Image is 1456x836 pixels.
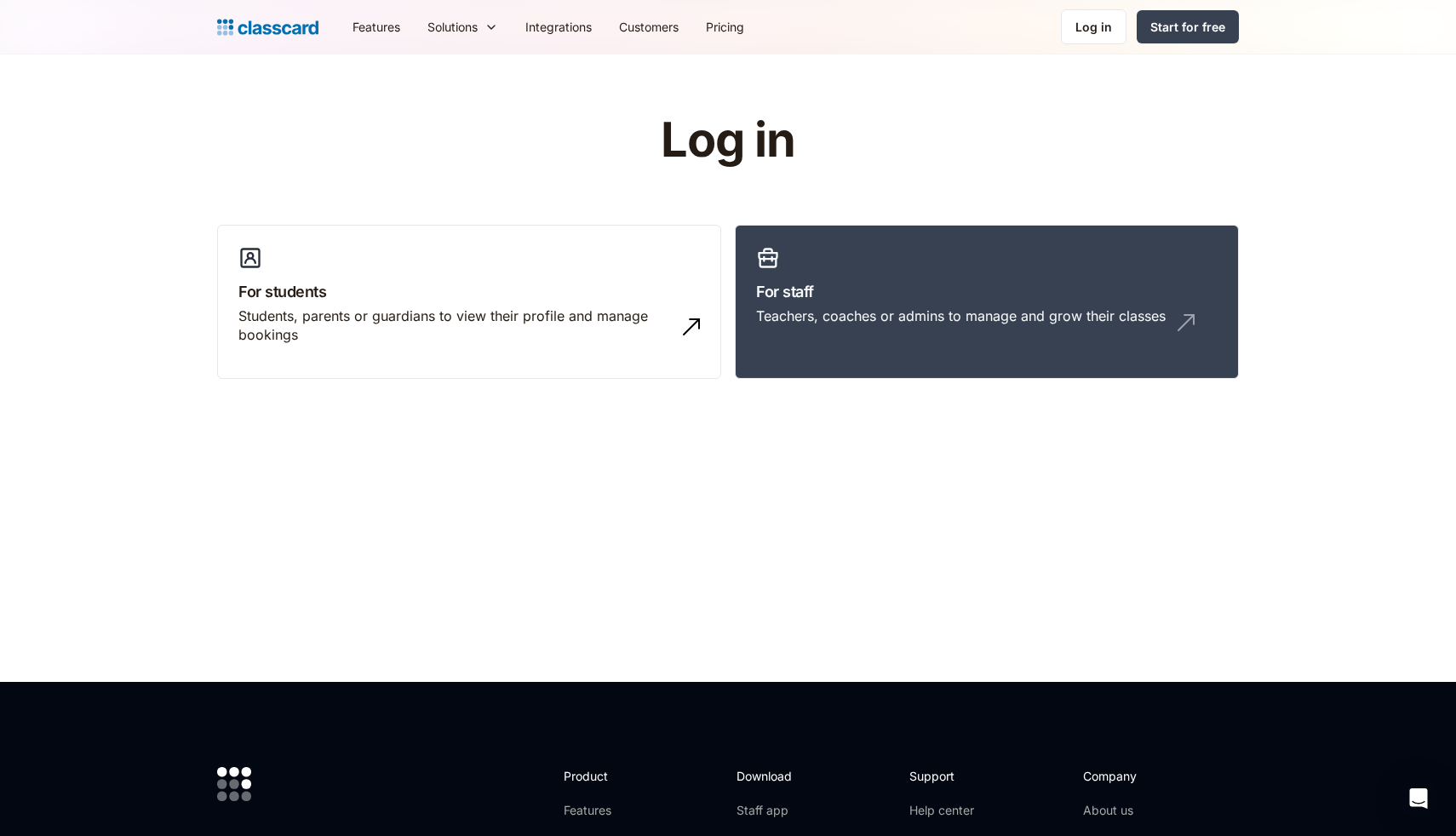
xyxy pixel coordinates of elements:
[756,280,1218,303] h3: For staff
[737,767,806,785] h2: Download
[1137,10,1239,43] a: Start for free
[692,8,758,46] a: Pricing
[1398,778,1439,819] div: Open Intercom Messenger
[1083,767,1196,785] h2: Company
[909,767,978,785] h2: Support
[512,8,605,46] a: Integrations
[217,225,721,380] a: For studentsStudents, parents or guardians to view their profile and manage bookings
[737,802,806,819] a: Staff app
[1075,18,1112,36] div: Log in
[1083,802,1196,819] a: About us
[1061,9,1126,44] a: Log in
[756,306,1166,325] div: Teachers, coaches or admins to manage and grow their classes
[414,8,512,46] div: Solutions
[1150,18,1225,36] div: Start for free
[427,18,478,36] div: Solutions
[735,225,1239,380] a: For staffTeachers, coaches or admins to manage and grow their classes
[605,8,692,46] a: Customers
[217,15,318,39] a: home
[238,280,700,303] h3: For students
[909,802,978,819] a: Help center
[564,767,655,785] h2: Product
[458,114,999,167] h1: Log in
[339,8,414,46] a: Features
[564,802,655,819] a: Features
[238,306,666,345] div: Students, parents or guardians to view their profile and manage bookings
